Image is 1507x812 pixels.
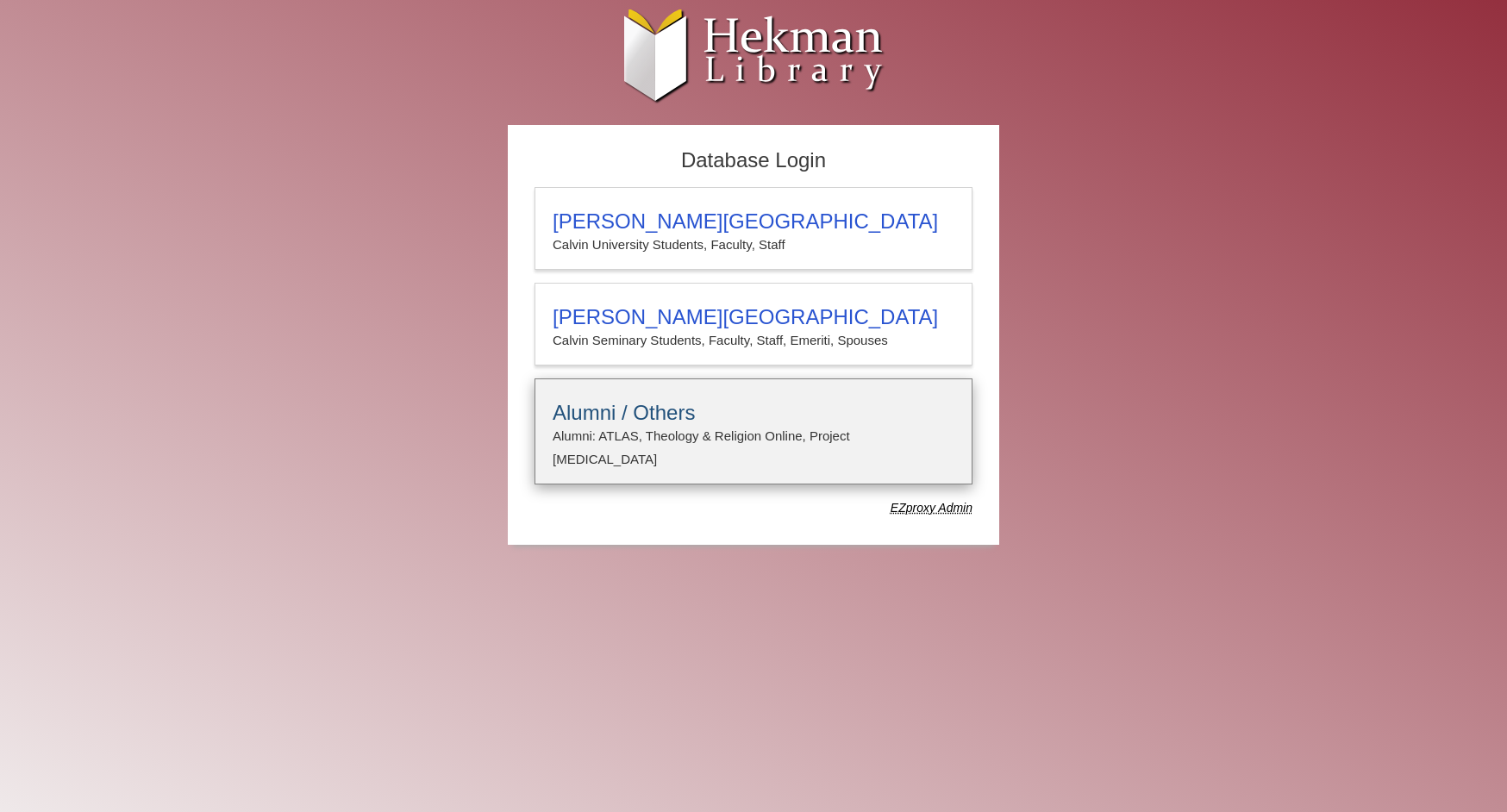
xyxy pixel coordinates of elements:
a: [PERSON_NAME][GEOGRAPHIC_DATA]Calvin University Students, Faculty, Staff [535,187,972,270]
a: [PERSON_NAME][GEOGRAPHIC_DATA]Calvin Seminary Students, Faculty, Staff, Emeriti, Spouses [535,283,972,365]
h3: [PERSON_NAME][GEOGRAPHIC_DATA] [553,305,954,329]
h2: Database Login [526,143,981,178]
p: Calvin Seminary Students, Faculty, Staff, Emeriti, Spouses [553,329,954,352]
p: Alumni: ATLAS, Theology & Religion Online, Project [MEDICAL_DATA] [553,425,954,471]
p: Calvin University Students, Faculty, Staff [553,234,954,256]
h3: Alumni / Others [553,401,954,425]
summary: Alumni / OthersAlumni: ATLAS, Theology & Religion Online, Project [MEDICAL_DATA] [553,401,954,471]
dfn: Use Alumni login [891,501,972,515]
h3: [PERSON_NAME][GEOGRAPHIC_DATA] [553,209,954,234]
